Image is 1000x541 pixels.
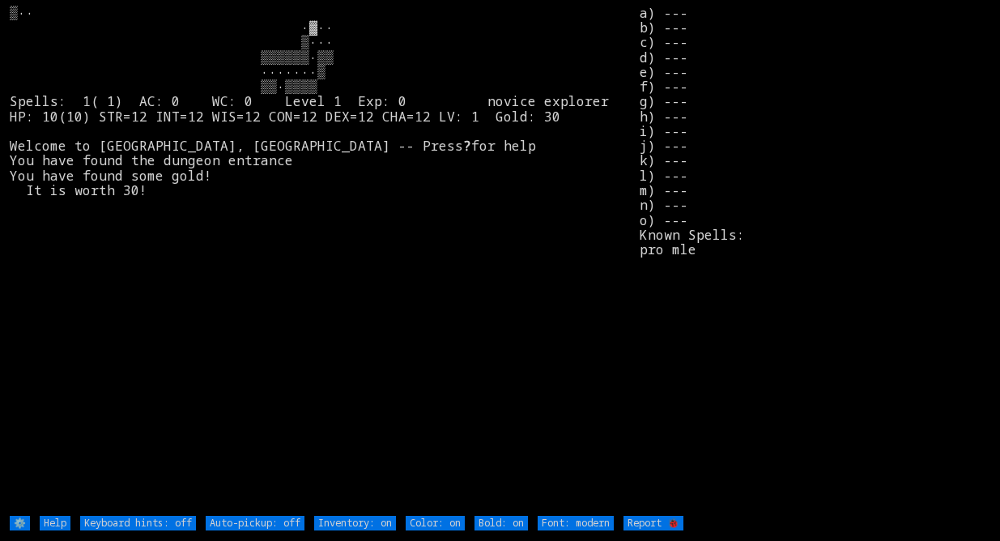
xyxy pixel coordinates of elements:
input: ⚙️ [10,516,30,530]
input: Auto-pickup: off [206,516,304,530]
input: Keyboard hints: off [80,516,196,530]
input: Color: on [406,516,465,530]
larn: ▒·· ·▓·· ▒··· ▒▒▒▒▒▒·▒▒ ·······▒ ▒▒·▒▒▒▒ Spells: 1( 1) AC: 0 WC: 0 Level 1 Exp: 0 novice explorer... [10,6,640,514]
input: Bold: on [474,516,528,530]
input: Font: modern [538,516,614,530]
input: Report 🐞 [623,516,683,530]
stats: a) --- b) --- c) --- d) --- e) --- f) --- g) --- h) --- i) --- j) --- k) --- l) --- m) --- n) ---... [640,6,989,514]
input: Inventory: on [314,516,396,530]
b: ? [463,137,471,155]
input: Help [40,516,70,530]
